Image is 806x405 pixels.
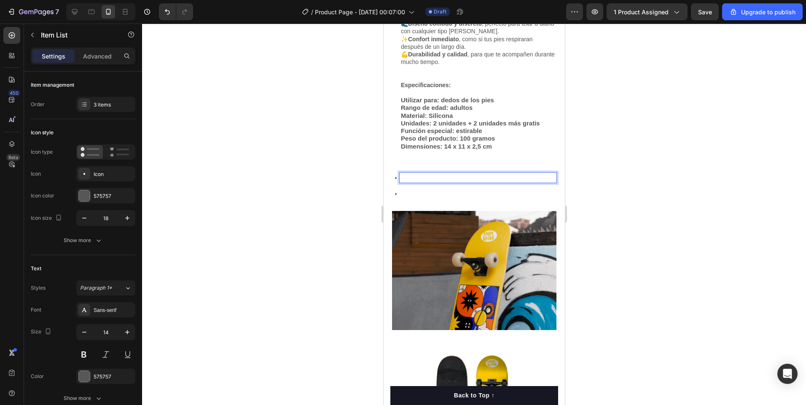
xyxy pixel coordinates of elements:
[31,101,45,108] div: Order
[55,7,59,17] p: 7
[777,364,798,384] div: Open Intercom Messenger
[729,8,795,16] div: Upgrade to publish
[31,170,41,178] div: Icon
[17,96,156,103] strong: Unidades: 2 unidades + 2 unidades más gratis
[31,192,54,200] div: Icon color
[311,8,313,16] span: /
[698,8,712,16] span: Save
[31,284,46,292] div: Styles
[614,8,669,16] span: 1 product assigned
[31,129,54,136] div: Icon style
[31,306,41,314] div: Font
[76,280,135,296] button: Paragraph 1*
[94,171,133,178] div: Icon
[691,3,719,20] button: Save
[159,3,193,20] div: Undo/Redo
[17,88,69,96] strong: Material: Silicona
[315,8,405,16] span: Product Page - [DATE] 00:07:00
[17,119,108,126] strong: Dimensiones: 14 x 11 x 2,5 cm
[16,165,173,175] div: Rich Text Editor. Editing area: main
[94,306,133,314] div: Sans-serif
[17,58,67,65] strong: Especificaciones:
[83,52,112,61] p: Advanced
[80,284,112,292] span: Paragraph 1*
[24,12,75,19] strong: Confort inmediato
[16,149,173,159] div: Rich Text Editor. Editing area: main
[722,3,803,20] button: Upgrade to publish
[607,3,688,20] button: 1 product assigned
[31,81,74,89] div: Item management
[8,187,173,306] img: gempages_534376704718668961-e51233e2-6510-494e-9e3c-f3b15d933bc9.webp
[24,27,84,34] strong: Durabilidad y calidad
[94,192,133,200] div: 575757
[31,373,44,380] div: Color
[94,101,133,109] div: 3 items
[31,265,41,272] div: Text
[17,111,111,118] strong: Peso del producto: 100 gramos
[17,27,172,42] p: 💪 , para que te acompañen durante mucho tiempo.
[8,90,20,96] div: 450
[3,3,63,20] button: 7
[17,12,172,27] p: ✨ , como si tus pies respiraran después de un largo día.
[42,52,65,61] p: Settings
[6,154,20,161] div: Beta
[31,148,53,156] div: Icon type
[94,373,133,381] div: 575757
[31,326,53,338] div: Size
[384,24,565,405] iframe: Design area
[64,394,103,402] div: Show more
[17,104,99,111] strong: Función especial: estirable
[64,236,103,245] div: Show more
[17,73,110,80] strong: Utilizar para: dedos de los pies
[17,80,89,88] strong: Rango de edad: adultos
[41,30,113,40] p: Item List
[31,233,135,248] button: Show more
[31,213,64,224] div: Icon size
[434,8,446,16] span: Draft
